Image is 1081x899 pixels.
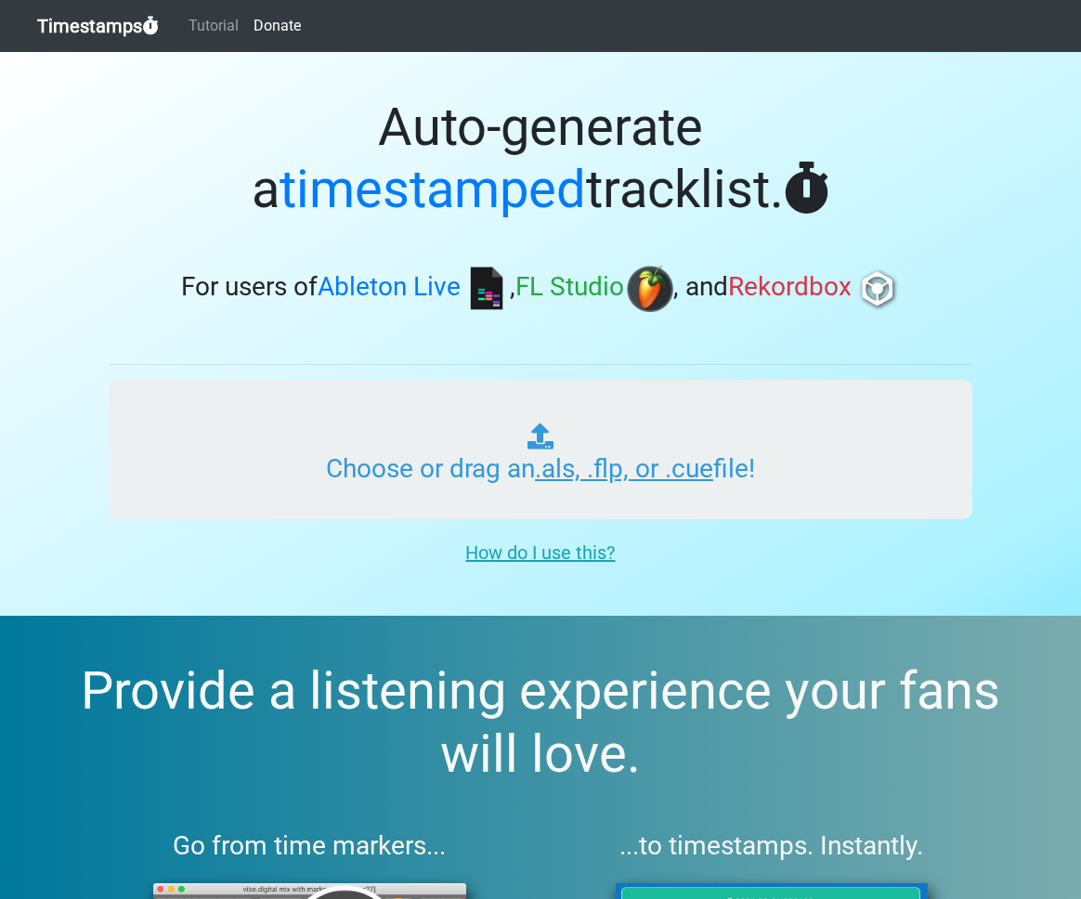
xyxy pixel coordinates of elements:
u: How do I use this? [465,541,615,564]
h3: Go from time markers... [109,830,511,862]
a: Donate [246,7,308,45]
span: FL Studio [515,272,624,303]
h3: ...to timestamps. Instantly. [571,830,973,862]
a: Timestamps [37,7,159,45]
h1: Auto-generate a tracklist. [109,97,972,221]
span: Rekordbox [728,272,852,303]
img: fl.png [627,266,673,312]
span: Ableton Live [318,272,461,303]
img: ableton.png [463,266,510,312]
span: timestamped [280,159,586,220]
h2: Provide a listening experience your fans will love. [45,660,1036,785]
h3: For users of , , and [109,266,972,312]
a: Tutorial [181,7,246,45]
img: rb.png [854,266,901,312]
